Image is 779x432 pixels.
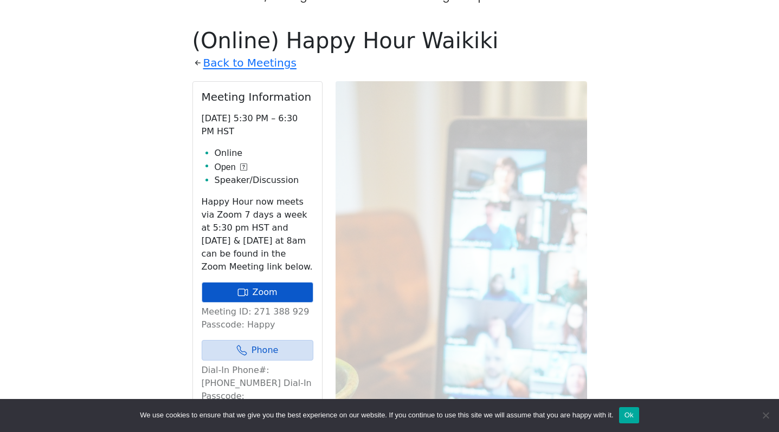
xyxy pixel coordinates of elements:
[215,147,313,160] li: Online
[215,174,313,187] li: Speaker/Discussion
[203,54,297,73] a: Back to Meetings
[202,364,313,403] p: Dial-In Phone#: [PHONE_NUMBER] Dial-In Passcode:
[192,28,587,54] h1: (Online) Happy Hour Waikiki
[619,407,639,423] button: Ok
[202,305,313,331] p: Meeting ID: 271 388 929 Passcode: Happy
[202,282,313,303] a: Zoom
[760,410,771,421] span: No
[140,410,613,421] span: We use cookies to ensure that we give you the best experience on our website. If you continue to ...
[215,161,236,174] span: Open
[202,340,313,361] a: Phone
[202,195,313,273] p: Happy Hour now meets via Zoom 7 days a week at 5:30 pm HST and [DATE] & [DATE] at 8am can be foun...
[202,112,313,138] p: [DATE] 5:30 PM – 6:30 PM HST
[215,161,247,174] button: Open
[202,90,313,103] h2: Meeting Information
